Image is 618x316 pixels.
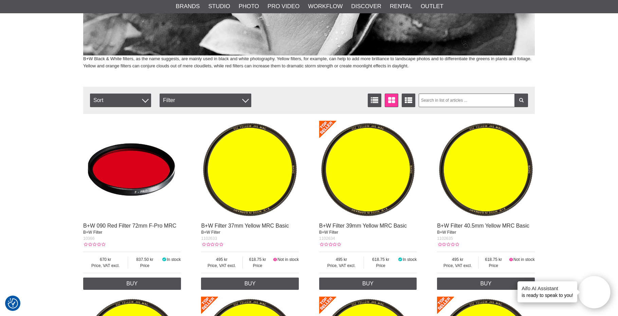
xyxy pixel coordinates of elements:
span: Price [478,263,508,269]
div: Customer rating: 0 [319,242,341,248]
div: Customer rating: 0 [437,242,459,248]
a: Brands [176,2,200,11]
div: is ready to speak to you! [517,281,577,302]
i: In stock [397,257,403,262]
a: Outlet [421,2,443,11]
span: Price [128,263,161,269]
a: B+W Filter 39mm Yellow MRC Basic [319,223,407,229]
a: B+W 090 Red Filter 72mm F-Pro MRC [83,223,176,229]
a: Buy [437,278,535,290]
span: 495 [319,256,364,263]
span: 618.75 [243,256,273,263]
span: Price, VAT excl. [319,263,364,269]
a: List [368,94,381,107]
span: B+W Filter [319,230,338,235]
a: Photo [239,2,259,11]
span: 1102633 [201,236,217,241]
a: Filter [514,94,528,107]
span: 1102634 [319,236,335,241]
a: B+W Filter 40.5mm Yellow MRC Basic [437,223,529,229]
span: 495 [437,256,478,263]
img: B+W Filter 40.5mm Yellow MRC Basic [437,121,535,219]
div: Customer rating: 0 [201,242,223,248]
i: Not in stock [272,257,277,262]
a: Studio [208,2,230,11]
span: 1102635 [437,236,453,241]
span: In stock [167,257,181,262]
i: Not in stock [508,257,513,262]
a: Rental [390,2,412,11]
a: Extended list [402,94,415,107]
a: Buy [319,278,417,290]
span: In stock [403,257,417,262]
span: Sort [90,94,151,107]
span: B+W Filter [201,230,220,235]
span: Price, VAT excl. [201,263,242,269]
a: Window [385,94,398,107]
div: Customer rating: 0 [83,242,105,248]
div: Filter [160,94,251,107]
span: 618.75 [364,256,397,263]
span: Not in stock [513,257,535,262]
a: Workflow [308,2,343,11]
span: 10366 [83,236,94,241]
a: Buy [201,278,299,290]
img: B+W Filter 37mm Yellow MRC Basic [201,121,299,219]
img: B+W Filter 39mm Yellow MRC Basic [319,121,417,219]
img: B+W 090 Red Filter 72mm F-Pro MRC [83,121,181,219]
span: 670 [83,256,128,263]
span: 495 [201,256,242,263]
h4: Aifo AI Assistant [522,285,573,292]
span: 618.75 [478,256,508,263]
a: Discover [351,2,381,11]
span: Not in stock [277,257,299,262]
a: Pro Video [268,2,299,11]
span: Price [243,263,273,269]
i: In stock [161,257,167,262]
span: B+W Filter [437,230,456,235]
span: 837.50 [128,256,161,263]
span: Price [364,263,397,269]
button: Consent Preferences [8,297,18,310]
span: Price, VAT excl. [437,263,478,269]
span: B+W Filter [83,230,102,235]
a: Buy [83,278,181,290]
img: Revisit consent button [8,298,18,309]
span: Price, VAT excl. [83,263,128,269]
input: Search in list of articles ... [419,94,528,107]
a: B+W Filter 37mm Yellow MRC Basic [201,223,289,229]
